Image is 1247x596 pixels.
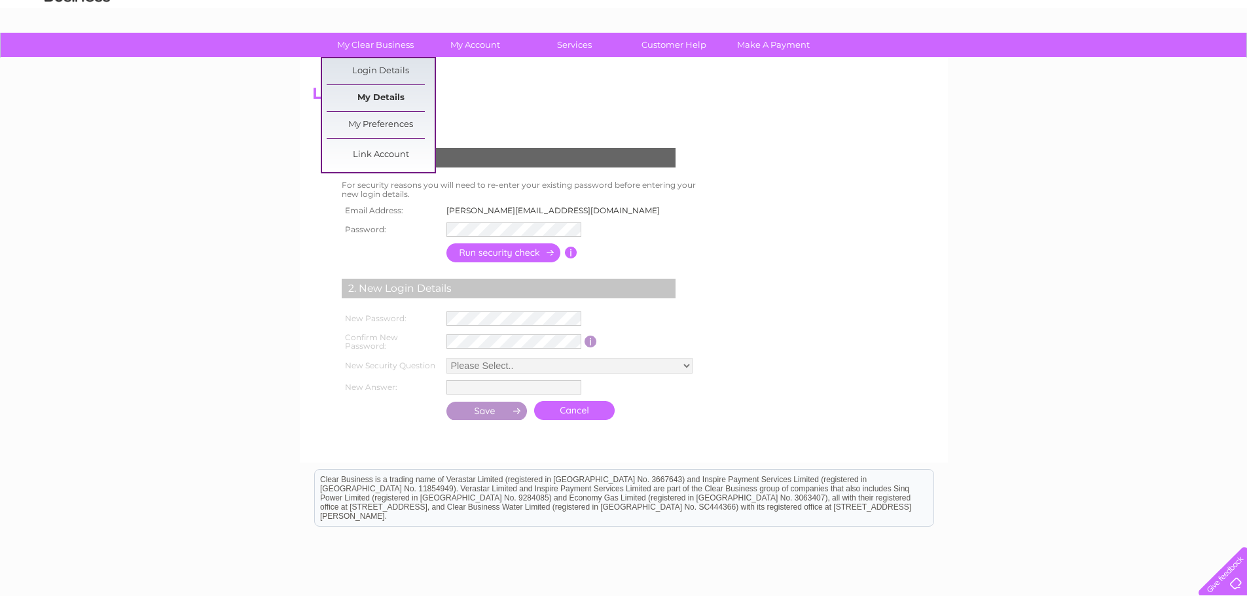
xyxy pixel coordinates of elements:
[338,202,443,219] th: Email Address:
[321,33,429,57] a: My Clear Business
[443,202,671,219] td: [PERSON_NAME][EMAIL_ADDRESS][DOMAIN_NAME]
[585,336,597,347] input: Information
[338,377,443,398] th: New Answer:
[534,401,615,420] a: Cancel
[1160,56,1192,65] a: Contact
[719,33,827,57] a: Make A Payment
[342,279,676,298] div: 2. New Login Details
[338,177,710,202] td: For security reasons you will need to re-enter your existing password before entering your new lo...
[520,33,628,57] a: Services
[327,112,435,138] a: My Preferences
[338,355,443,377] th: New Security Question
[44,34,111,74] img: logo.png
[338,329,443,355] th: Confirm New Password:
[327,58,435,84] a: Login Details
[315,7,933,63] div: Clear Business is a trading name of Verastar Limited (registered in [GEOGRAPHIC_DATA] No. 3667643...
[338,219,443,240] th: Password:
[327,85,435,111] a: My Details
[1000,7,1091,23] a: 0333 014 3131
[342,148,676,167] div: 1. Security Check
[327,142,435,168] a: Link Account
[1133,56,1152,65] a: Blog
[1204,56,1235,65] a: Log out
[312,84,935,109] h2: Login Details
[1049,56,1078,65] a: Energy
[338,308,443,329] th: New Password:
[446,402,528,420] input: Submit
[421,33,529,57] a: My Account
[1017,56,1041,65] a: Water
[1086,56,1125,65] a: Telecoms
[565,247,577,258] input: Information
[620,33,728,57] a: Customer Help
